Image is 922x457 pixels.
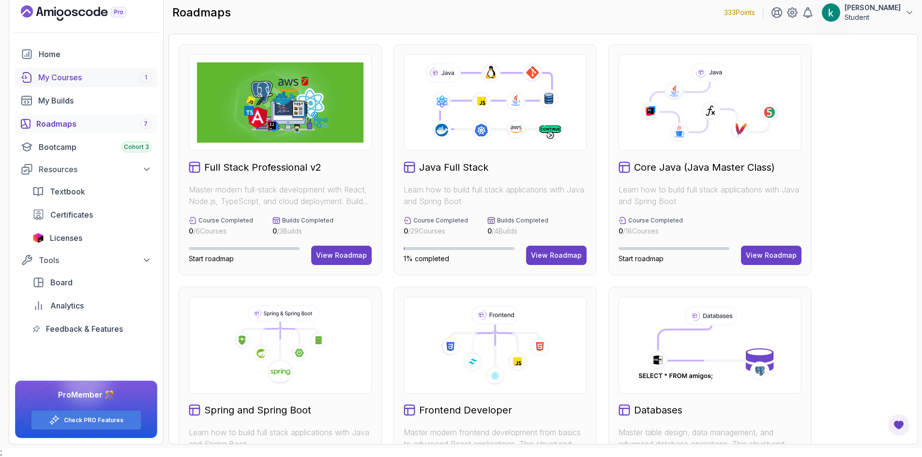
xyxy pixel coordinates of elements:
div: Resources [39,163,151,175]
h2: Core Java (Java Master Class) [634,161,775,174]
span: Board [50,277,73,288]
div: View Roadmap [316,251,367,260]
p: Course Completed [198,217,253,224]
button: Tools [15,251,157,269]
p: Learn how to build full stack applications with Java and Spring Boot [189,427,372,450]
button: View Roadmap [311,246,372,265]
button: View Roadmap [741,246,801,265]
span: 1 [145,74,147,81]
span: 0 [619,227,623,235]
span: Cohort 3 [124,143,149,151]
div: My Builds [38,95,151,106]
div: View Roadmap [531,251,582,260]
div: Roadmaps [36,118,151,130]
p: / 6 Courses [189,226,253,236]
p: Master table design, data management, and advanced database operations. This structured learning ... [619,427,801,450]
span: Start roadmap [189,254,234,263]
a: feedback [27,319,157,339]
button: user profile image[PERSON_NAME]Student [821,3,914,22]
span: Start roadmap [619,254,664,263]
div: View Roadmap [746,251,797,260]
p: Course Completed [413,217,468,224]
span: 0 [272,227,277,235]
p: / 4 Builds [487,226,548,236]
span: 0 [404,227,408,235]
p: Builds Completed [497,217,548,224]
a: home [15,44,157,64]
button: View Roadmap [526,246,587,265]
p: 333 Points [724,8,755,17]
button: Check PRO Features [31,410,141,430]
span: 0 [189,227,193,235]
a: bootcamp [15,137,157,157]
p: [PERSON_NAME] [845,3,901,13]
p: Student [845,13,901,22]
a: analytics [27,296,157,315]
h2: Frontend Developer [419,403,512,417]
p: / 29 Courses [404,226,468,236]
p: / 18 Courses [619,226,683,236]
p: Course Completed [628,217,683,224]
span: Certificates [50,209,93,221]
p: Builds Completed [282,217,333,224]
a: board [27,273,157,292]
a: Check PRO Features [64,416,123,424]
div: My Courses [38,72,151,83]
div: Bootcamp [39,141,151,153]
span: Textbook [50,186,85,197]
p: Learn how to build full stack applications with Java and Spring Boot [404,184,587,207]
a: textbook [27,182,157,201]
button: Open Feedback Button [887,413,910,437]
p: Learn how to build full stack applications with Java and Spring Boot [619,184,801,207]
h2: Java Full Stack [419,161,488,174]
h2: Full Stack Professional v2 [204,161,321,174]
div: Tools [39,254,151,266]
a: roadmaps [15,114,157,133]
div: Home [39,48,151,60]
button: Resources [15,161,157,178]
a: certificates [27,205,157,224]
p: Master modern frontend development from basics to advanced React applications. This structured le... [404,427,587,450]
h2: Databases [634,403,682,417]
span: 7 [144,120,148,128]
img: user profile image [822,3,840,22]
span: Feedback & Features [46,323,123,335]
p: / 3 Builds [272,226,333,236]
a: builds [15,91,157,110]
img: Full Stack Professional v2 [197,62,363,143]
span: Licenses [50,232,82,244]
span: 0 [487,227,492,235]
img: jetbrains icon [32,233,44,243]
a: Landing page [21,5,149,21]
a: courses [15,68,157,87]
h2: Spring and Spring Boot [204,403,311,417]
h2: roadmaps [172,5,231,20]
p: Master modern full-stack development with React, Node.js, TypeScript, and cloud deployment. Build... [189,184,372,207]
a: licenses [27,228,157,248]
span: 1% completed [404,254,449,263]
span: Analytics [50,300,84,311]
